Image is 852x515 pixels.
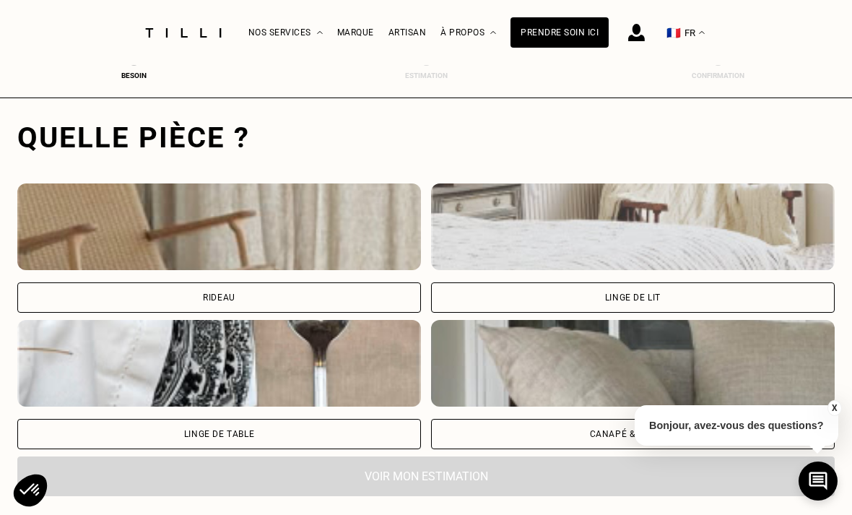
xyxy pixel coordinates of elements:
[388,27,427,38] a: Artisan
[397,72,455,79] div: Estimation
[628,24,645,41] img: icône connexion
[203,293,235,302] div: Rideau
[590,430,677,438] div: Canapé & chaises
[827,400,841,416] button: X
[510,17,609,48] a: Prendre soin ici
[431,320,835,407] img: Tilli retouche votre Canapé & chaises
[490,31,496,35] img: Menu déroulant à propos
[635,405,838,446] p: Bonjour, avez-vous des questions?
[105,72,163,79] div: Besoin
[666,26,681,40] span: 🇫🇷
[690,72,747,79] div: Confirmation
[440,1,496,65] div: À propos
[248,1,323,65] div: Nos services
[140,28,227,38] img: Logo du service de couturière Tilli
[317,31,323,35] img: Menu déroulant
[184,430,254,438] div: Linge de table
[17,320,421,407] img: Tilli retouche votre Linge de table
[605,293,661,302] div: Linge de lit
[431,183,835,270] img: Tilli retouche votre Linge de lit
[659,1,712,65] button: 🇫🇷 FR
[699,31,705,35] img: menu déroulant
[17,121,835,155] div: Quelle pièce ?
[337,27,374,38] a: Marque
[17,183,421,270] img: Tilli retouche votre Rideau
